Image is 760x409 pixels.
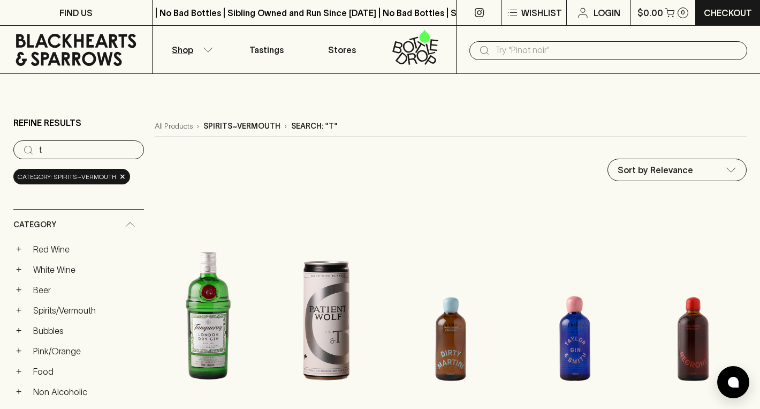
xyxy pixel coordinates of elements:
p: FIND US [59,6,93,19]
img: Taylor & Smith Gin [521,216,629,404]
a: All Products [155,121,193,132]
p: › [197,121,199,132]
a: Spirits/Vermouth [28,301,144,319]
p: Tastings [249,43,284,56]
button: + [13,264,24,275]
p: › [285,121,287,132]
p: spirits~vermouth [203,121,280,132]
button: Shop [153,26,229,73]
img: Taylor & Smith Dirty Martini Cocktail [391,216,511,404]
p: Sort by Relevance [618,163,693,176]
button: + [13,285,24,295]
a: White Wine [28,261,144,279]
input: Try "Pinot noir" [495,42,739,59]
input: Try “Pinot noir” [39,142,135,159]
p: Login [594,6,620,19]
span: × [119,171,126,182]
a: Non Alcoholic [28,383,144,401]
a: Beer [28,281,144,299]
a: Stores [305,26,381,73]
button: + [13,386,24,397]
p: $0.00 [637,6,663,19]
p: Shop [172,43,193,56]
div: Category [13,210,144,240]
img: Tanqueray Gin [155,216,262,404]
a: Bubbles [28,322,144,340]
button: + [13,305,24,316]
span: Category [13,218,56,232]
button: + [13,366,24,377]
button: + [13,244,24,255]
p: Refine Results [13,116,81,129]
div: Sort by Relevance [608,159,746,181]
p: Checkout [704,6,752,19]
p: 0 [681,10,685,16]
a: Red Wine [28,240,144,258]
p: Stores [328,43,356,56]
a: Pink/Orange [28,342,144,360]
img: Patient Wolf G&T [273,216,381,404]
img: bubble-icon [728,377,739,388]
p: Search: "t" [291,121,338,132]
a: Food [28,362,144,381]
span: Category: spirits~vermouth [18,172,116,182]
button: + [13,325,24,336]
p: Wishlist [521,6,562,19]
a: Tastings [229,26,305,73]
img: Taylor & Smith Negroni Cocktail [640,216,747,404]
button: + [13,346,24,356]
